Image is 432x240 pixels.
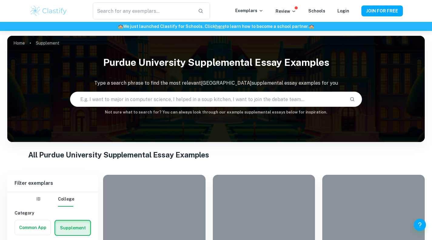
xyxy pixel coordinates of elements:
[15,220,51,235] button: Common App
[58,192,74,207] button: College
[308,8,325,13] a: Schools
[31,192,74,207] div: Filter type choice
[36,40,59,46] p: Supplement
[7,79,425,87] p: Type a search phrase to find the most relevant [GEOGRAPHIC_DATA] supplemental essay examples for you
[7,53,425,72] h1: Purdue University Supplemental Essay Examples
[93,2,193,19] input: Search for any exemplars...
[337,8,349,13] a: Login
[7,175,98,192] h6: Filter exemplars
[70,91,345,108] input: E.g. I want to major in computer science, I helped in a soup kitchen, I want to join the debate t...
[7,109,425,115] h6: Not sure what to search for? You can always look through our example supplemental essays below fo...
[235,7,263,14] p: Exemplars
[215,24,225,29] a: here
[118,24,123,29] span: 🏫
[361,5,403,16] button: JOIN FOR FREE
[347,94,357,104] button: Search
[414,219,426,231] button: Help and Feedback
[31,192,46,207] button: IB
[1,23,431,30] h6: We just launched Clastify for Schools. Click to learn how to become a school partner.
[15,210,91,216] h6: Category
[309,24,314,29] span: 🏫
[29,5,68,17] img: Clastify logo
[276,8,296,15] p: Review
[55,221,90,235] button: Supplement
[13,39,25,47] a: Home
[28,149,404,160] h1: All Purdue University Supplemental Essay Examples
